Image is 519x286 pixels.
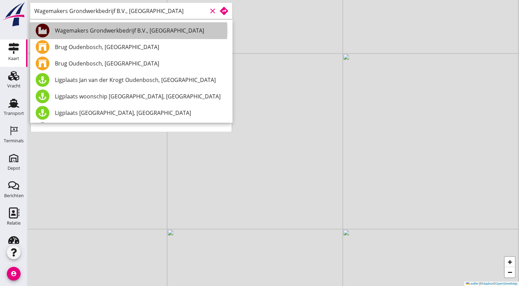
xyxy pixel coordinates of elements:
a: OpenStreetMap [495,282,517,285]
div: Terminals [4,139,24,143]
a: Zoom in [505,257,515,267]
img: logo-small.a267ee39.svg [1,2,26,27]
div: Ligplaats woonschip [GEOGRAPHIC_DATA], [GEOGRAPHIC_DATA] [55,92,227,100]
div: © © [464,282,519,286]
div: Berichten [4,193,24,198]
a: Mapbox [482,282,493,285]
div: Ligplaats [GEOGRAPHIC_DATA], [GEOGRAPHIC_DATA] [55,109,227,117]
input: Zoek faciliteit [34,5,207,16]
i: account_circle [7,267,21,281]
span: + [508,258,512,266]
div: Ligplaats Jan van der Krogt Oudenbosch, [GEOGRAPHIC_DATA] [55,76,227,84]
div: Brug Oudenbosch, [GEOGRAPHIC_DATA] [55,59,227,68]
div: Brug Oudenbosch, [GEOGRAPHIC_DATA] [55,43,227,51]
a: Leaflet [466,282,478,285]
div: Vracht [7,84,21,88]
span: | [479,282,480,285]
div: Kaart [8,56,19,61]
i: clear [209,7,217,15]
span: − [508,268,512,276]
div: Relatie [7,221,21,225]
div: Depot [8,166,20,170]
div: Wagemakers Grondwerkbedrijf B.V., [GEOGRAPHIC_DATA] [55,26,227,35]
a: Zoom out [505,267,515,277]
div: Transport [4,111,24,116]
